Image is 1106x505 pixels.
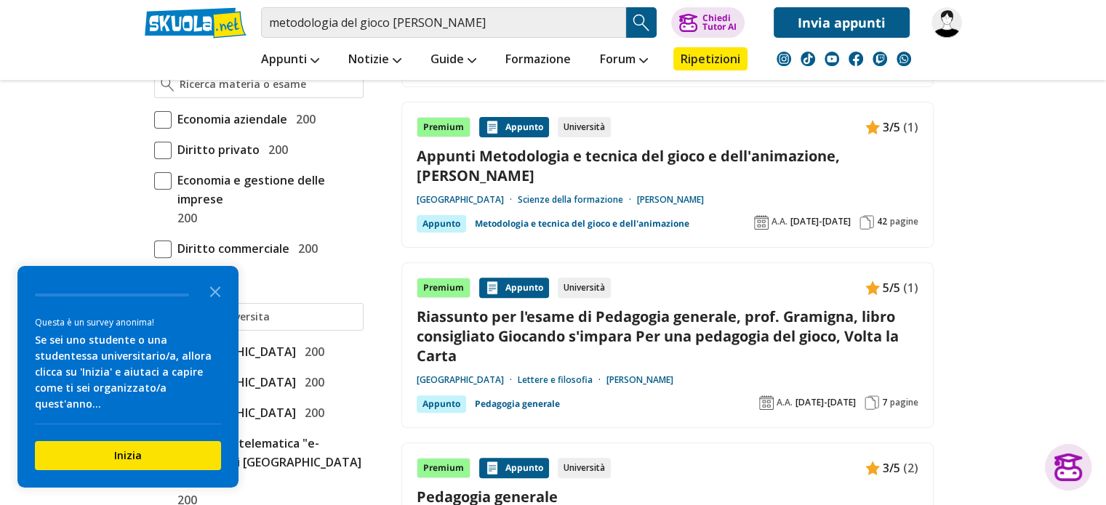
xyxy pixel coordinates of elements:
img: Ricerca materia o esame [161,77,175,92]
span: A.A. [777,397,793,408]
span: 200 [299,373,324,392]
span: 200 [299,403,324,422]
span: [DATE]-[DATE] [790,216,851,227]
span: [DATE]-[DATE] [796,397,856,408]
a: [PERSON_NAME] [606,374,673,386]
span: 200 [292,239,318,258]
button: Search Button [626,7,657,38]
a: Pedagogia generale [475,395,560,413]
input: Ricerca universita [180,310,356,324]
img: instagram [777,52,791,66]
a: [PERSON_NAME] [637,194,704,206]
img: Appunti contenuto [485,280,500,295]
span: (1) [903,118,918,137]
input: Cerca appunti, riassunti o versioni [261,7,626,38]
span: Economia e gestione delle imprese [172,171,364,209]
img: twitch [873,52,887,66]
a: Riassunto per l'esame di Pedagogia generale, prof. Gramigna, libro consigliato Giocando s'impara ... [417,307,918,366]
div: Premium [417,458,470,478]
div: Università [558,117,611,137]
span: Diritto privato [172,140,260,159]
img: Pagine [865,395,879,410]
div: Appunto [479,458,549,478]
span: 200 [172,209,197,227]
img: Appunti contenuto [865,280,880,295]
img: Appunti contenuto [485,120,500,134]
span: Università telematica "e-Campus" di [GEOGRAPHIC_DATA] (CO) [172,434,364,490]
img: Appunti contenuto [485,461,500,475]
a: Formazione [502,47,574,73]
div: Se sei uno studente o una studentessa universitario/a, allora clicca su 'Inizia' e aiutaci a capi... [35,332,221,412]
span: Diritto commerciale [172,239,289,258]
a: Scienze della formazione [518,194,637,206]
span: 200 [263,140,288,159]
img: facebook [849,52,863,66]
img: Cerca appunti, riassunti o versioni [630,12,652,33]
span: 3/5 [883,118,900,137]
a: Metodologia e tecnica del gioco e dell'animazione [475,215,689,233]
img: Pagine [859,215,874,230]
a: [GEOGRAPHIC_DATA] [417,194,518,206]
span: 42 [877,216,887,227]
span: pagine [890,397,918,408]
span: Economia aziendale [172,110,287,129]
img: Anno accademico [754,215,769,230]
span: 200 [299,342,324,361]
img: Appunti contenuto [865,461,880,475]
div: Appunto [479,117,549,137]
span: 7 [882,397,887,408]
img: Anno accademico [759,395,774,410]
img: tiktok [801,52,815,66]
a: Appunti Metodologia e tecnica del gioco e dell'animazione, [PERSON_NAME] [417,146,918,185]
input: Ricerca materia o esame [180,77,356,92]
img: WhatsApp [897,52,911,66]
div: Survey [17,266,239,488]
a: Lettere e filosofia [518,374,606,386]
a: Guide [427,47,480,73]
a: Appunti [257,47,323,73]
a: Forum [596,47,652,73]
div: Università [558,278,611,298]
button: ChiediTutor AI [671,7,745,38]
a: Notizie [345,47,405,73]
div: Università [558,458,611,478]
span: 200 [290,110,316,129]
div: Appunto [417,215,466,233]
button: Close the survey [201,276,230,305]
div: Appunto [479,278,549,298]
div: Premium [417,117,470,137]
span: pagine [890,216,918,227]
div: Questa è un survey anonima! [35,315,221,329]
button: Inizia [35,441,221,470]
div: Premium [417,278,470,298]
span: 5/5 [883,278,900,297]
div: Appunto [417,395,466,413]
a: Invia appunti [774,7,910,38]
img: youtube [825,52,839,66]
div: Chiedi Tutor AI [702,14,736,31]
span: (2) [903,458,918,477]
img: Freestyle76 [931,7,962,38]
a: Ripetizioni [673,47,748,70]
span: (1) [903,278,918,297]
a: [GEOGRAPHIC_DATA] [417,374,518,386]
img: Appunti contenuto [865,120,880,134]
span: 3/5 [883,458,900,477]
span: A.A. [772,216,788,227]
